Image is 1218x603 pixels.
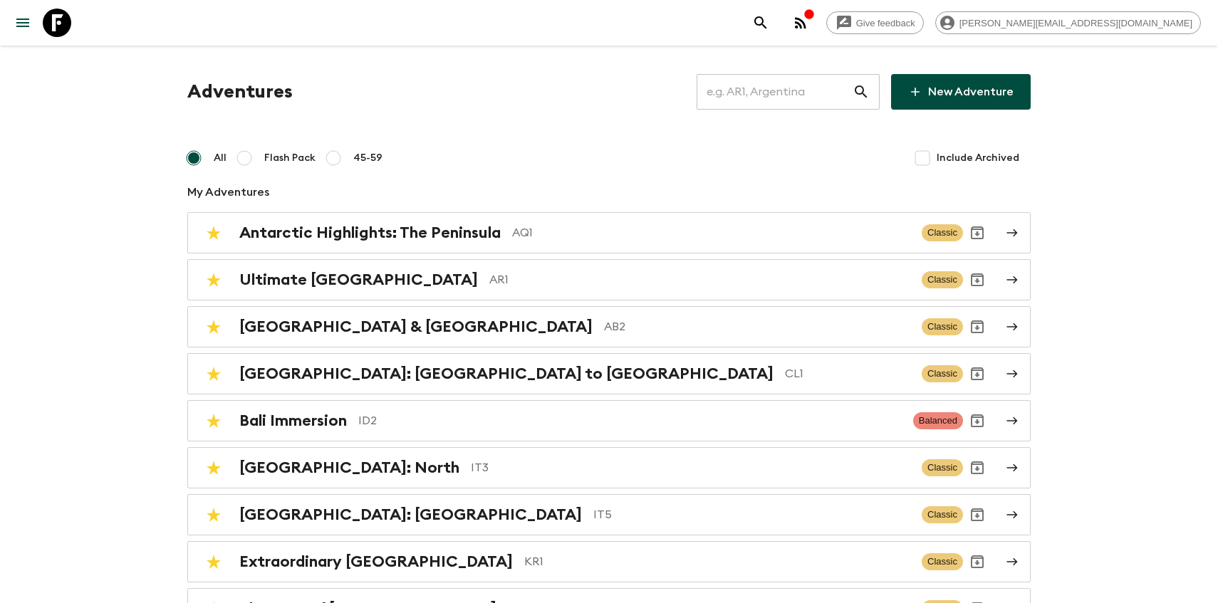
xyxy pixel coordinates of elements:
button: Archive [963,313,991,341]
span: Classic [922,224,963,241]
a: Give feedback [826,11,924,34]
button: Archive [963,453,991,482]
a: Extraordinary [GEOGRAPHIC_DATA]KR1ClassicArchive [187,541,1031,582]
h2: [GEOGRAPHIC_DATA]: [GEOGRAPHIC_DATA] [239,505,582,524]
button: menu [9,9,37,37]
button: Archive [963,407,991,435]
a: [GEOGRAPHIC_DATA]: [GEOGRAPHIC_DATA]IT5ClassicArchive [187,494,1031,535]
h2: Extraordinary [GEOGRAPHIC_DATA] [239,552,513,571]
p: IT5 [593,506,910,523]
a: Bali ImmersionID2BalancedArchive [187,400,1031,441]
span: [PERSON_NAME][EMAIL_ADDRESS][DOMAIN_NAME] [952,18,1200,28]
a: [GEOGRAPHIC_DATA]: NorthIT3ClassicArchive [187,447,1031,488]
a: Ultimate [GEOGRAPHIC_DATA]AR1ClassicArchive [187,259,1031,300]
span: 45-59 [353,151,382,165]
span: Classic [922,553,963,570]
p: ID2 [358,412,902,429]
p: AR1 [489,271,910,288]
span: All [214,151,227,165]
span: Include Archived [937,151,1019,165]
p: KR1 [524,553,910,570]
a: New Adventure [891,74,1031,110]
p: CL1 [785,365,910,382]
p: AQ1 [512,224,910,241]
span: Give feedback [848,18,923,28]
span: Classic [922,365,963,382]
span: Balanced [913,412,963,429]
h2: [GEOGRAPHIC_DATA] & [GEOGRAPHIC_DATA] [239,318,593,336]
h1: Adventures [187,78,293,106]
button: Archive [963,360,991,388]
h2: Antarctic Highlights: The Peninsula [239,224,501,242]
div: [PERSON_NAME][EMAIL_ADDRESS][DOMAIN_NAME] [935,11,1201,34]
span: Classic [922,318,963,335]
p: AB2 [604,318,910,335]
h2: Bali Immersion [239,411,347,430]
button: Archive [963,266,991,294]
span: Classic [922,506,963,523]
h2: [GEOGRAPHIC_DATA]: North [239,458,459,477]
span: Classic [922,271,963,288]
p: My Adventures [187,184,1031,201]
button: search adventures [746,9,775,37]
button: Archive [963,547,991,576]
a: [GEOGRAPHIC_DATA]: [GEOGRAPHIC_DATA] to [GEOGRAPHIC_DATA]CL1ClassicArchive [187,353,1031,394]
button: Archive [963,500,991,529]
input: e.g. AR1, Argentina [697,72,853,112]
a: Antarctic Highlights: The PeninsulaAQ1ClassicArchive [187,212,1031,253]
span: Classic [922,459,963,476]
a: [GEOGRAPHIC_DATA] & [GEOGRAPHIC_DATA]AB2ClassicArchive [187,306,1031,347]
p: IT3 [471,459,910,476]
span: Flash Pack [264,151,316,165]
button: Archive [963,219,991,247]
h2: [GEOGRAPHIC_DATA]: [GEOGRAPHIC_DATA] to [GEOGRAPHIC_DATA] [239,365,774,383]
h2: Ultimate [GEOGRAPHIC_DATA] [239,271,478,289]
